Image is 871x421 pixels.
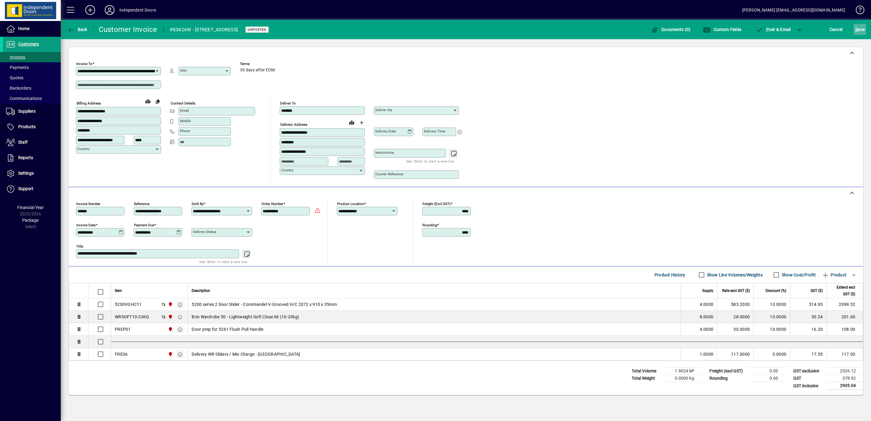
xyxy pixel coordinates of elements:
[3,135,61,150] a: Staff
[192,351,300,357] span: Delivery WR Sliders / Min Charge - [GEOGRAPHIC_DATA]
[827,375,863,382] td: 378.92
[790,348,826,360] td: 17.55
[790,382,827,390] td: GST inclusive
[665,368,702,375] td: 1.9024 M³
[76,202,101,206] mat-label: Invoice number
[192,314,299,320] span: Brio Wardrobe 50 - Lightweight Soft Close kit (10-20kg)
[722,287,750,294] span: Rate excl GST ($)
[134,202,149,206] mat-label: Reference
[134,223,154,227] mat-label: Payment due
[3,62,61,73] a: Payments
[822,270,846,280] span: Product
[629,375,665,382] td: Total Weight
[422,202,451,206] mat-label: Freight (excl GST)
[3,21,61,36] a: Home
[166,326,173,333] span: Christchurch
[18,124,36,129] span: Products
[3,150,61,166] a: Reports
[99,25,157,34] div: Customer Invoice
[827,382,863,390] td: 2905.04
[829,25,843,34] span: Cancel
[240,62,276,66] span: Terms
[826,311,863,323] td: 201.60
[700,301,714,307] span: 4.0000
[166,301,173,308] span: Christchurch
[280,101,296,105] mat-label: Deliver To
[826,298,863,311] td: 2099.52
[22,218,39,223] span: Package
[753,298,790,311] td: 10.0000
[753,311,790,323] td: 10.0000
[143,96,153,106] a: View on map
[193,230,216,234] mat-label: Delivery status
[766,27,769,32] span: P
[76,223,96,227] mat-label: Invoice date
[790,311,826,323] td: 30.24
[3,119,61,135] a: Products
[753,323,790,336] td: 10.0000
[166,313,173,320] span: Christchurch
[337,202,364,206] mat-label: Product location
[700,351,714,357] span: 1.0000
[790,298,826,311] td: 314.93
[424,129,445,133] mat-label: Delivery time
[115,287,122,294] span: Item
[702,24,743,35] button: Custom Fields
[347,118,357,127] a: View on map
[166,351,173,358] span: Christchurch
[700,326,714,332] span: 4.0000
[406,158,454,165] mat-hint: Use 'Enter' to start a new line
[375,150,394,155] mat-label: Instructions
[780,272,816,278] label: Show Cost/Profit
[115,314,149,320] div: WRSOFT10-20KG
[6,75,23,80] span: Quotes
[261,202,283,206] mat-label: Order number
[819,269,849,280] button: Product
[826,323,863,336] td: 108.00
[180,68,187,73] mat-label: Attn
[180,108,189,113] mat-label: Email
[192,202,203,206] mat-label: Sold by
[826,348,863,360] td: 117.00
[753,24,794,35] button: Post & Email
[281,168,293,172] mat-label: Country
[651,27,691,32] span: Documents (0)
[766,287,786,294] span: Discount (%)
[375,108,392,112] mat-label: Deliver via
[61,24,94,35] app-page-header-button: Back
[18,186,33,191] span: Support
[702,287,713,294] span: Supply
[357,118,366,128] button: Choose address
[629,368,665,375] td: Total Volume
[650,24,692,35] button: Documents (0)
[851,1,863,21] a: Knowledge Base
[749,375,785,382] td: 0.00
[654,270,685,280] span: Product History
[119,5,156,15] div: Independent Doors
[706,368,749,375] td: Freight (excl GST)
[80,5,100,15] button: Add
[700,314,714,320] span: 8.0000
[18,42,39,46] span: Customers
[665,375,702,382] td: 0.0000 Kg
[855,25,865,34] span: ave
[749,368,785,375] td: 0.00
[3,166,61,181] a: Settings
[422,223,437,227] mat-label: Rounding
[115,326,131,332] div: PREP01
[115,351,128,357] div: FRE06
[790,375,827,382] td: GST
[706,375,749,382] td: Rounding
[706,272,763,278] label: Show Line Volumes/Weights
[6,96,42,101] span: Communications
[192,301,337,307] span: 5200 series 2 Door Slider - Coromandel V-Grooved H/C 2072 x 910 x 35mm
[3,104,61,119] a: Suppliers
[76,244,83,248] mat-label: Title
[375,129,396,133] mat-label: Delivery date
[66,24,89,35] button: Back
[170,25,238,35] div: #83826W - [STREET_ADDRESS]
[18,109,36,114] span: Suppliers
[18,140,28,145] span: Staff
[18,155,33,160] span: Reports
[375,172,403,176] mat-label: Courier Reference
